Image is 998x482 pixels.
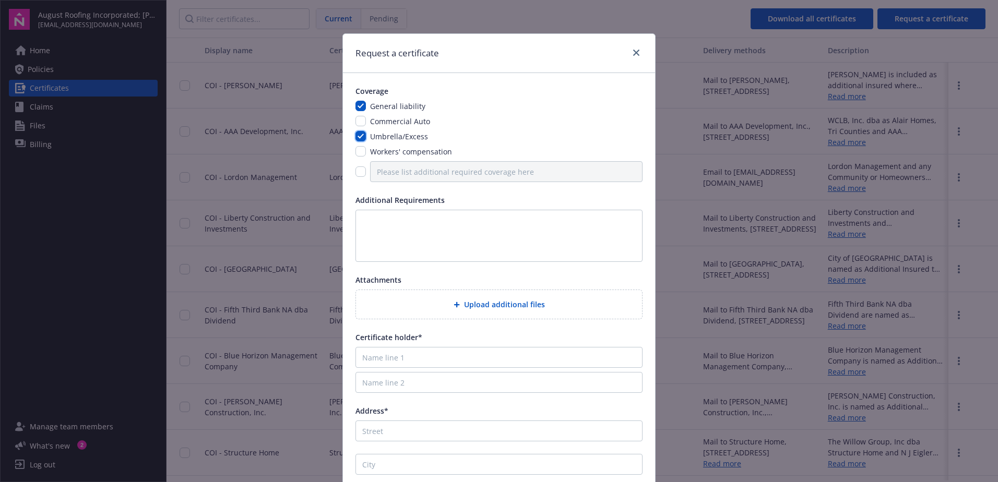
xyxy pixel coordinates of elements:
[355,454,643,475] input: City
[464,299,545,310] span: Upload additional files
[355,290,643,319] div: Upload additional files
[355,86,388,96] span: Coverage
[355,347,643,368] input: Name line 1
[370,161,643,182] input: Please list additional required coverage here
[355,420,643,441] input: Street
[370,101,425,111] span: General liability
[355,195,445,205] span: Additional Requirements
[370,147,452,156] span: Workers' compensation
[355,372,643,393] input: Name line 2
[355,275,401,285] span: Attachments
[355,46,439,60] h1: Request a certificate
[370,116,430,126] span: Commercial Auto
[355,406,388,416] span: Address*
[370,131,428,141] span: Umbrella/Excess
[630,46,643,59] a: close
[355,332,422,342] span: Certificate holder*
